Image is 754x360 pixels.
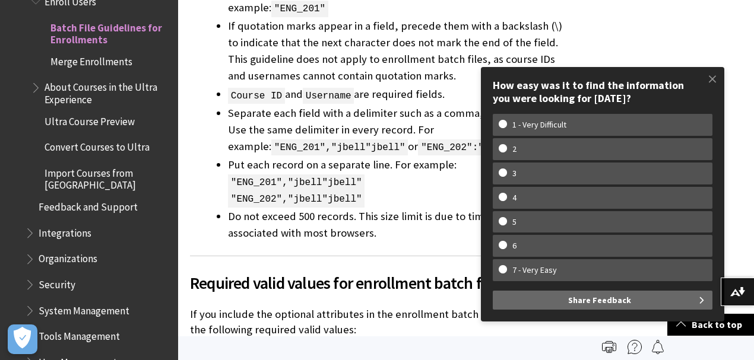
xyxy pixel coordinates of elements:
[628,340,642,354] img: More help
[493,291,712,310] button: Share Feedback
[303,88,354,104] span: Username
[39,249,97,265] span: Organizations
[50,52,132,68] span: Merge Enrollments
[45,137,150,153] span: Convert Courses to Ultra
[39,301,129,317] span: System Management
[228,86,566,103] li: and are required fields.
[39,327,120,343] span: Tools Management
[228,88,285,104] span: Course ID
[271,1,328,17] span: "ENG_201"
[493,79,712,104] div: How easy was it to find the information you were looking for [DATE]?
[45,163,170,191] span: Import Courses from [GEOGRAPHIC_DATA]
[228,208,566,241] li: Do not exceed 500 records. This size limit is due to timeout restrictions associated with most br...
[499,265,571,275] w-span: 7 - Very Easy
[228,191,365,208] span: "ENG_202","jbell"jbell"
[651,340,665,354] img: Follow this page
[499,193,530,203] w-span: 4
[667,314,754,336] a: Back to top
[50,18,170,46] span: Batch File Guidelines for Enrollments
[45,111,135,128] span: Ultra Course Preview
[228,18,566,84] li: If quotation marks appear in a field, precede them with a backslash (\) to indicate that the next...
[271,139,408,156] span: "ENG_201","jbell"jbell"
[8,324,37,354] button: Open Preferences
[39,223,91,239] span: Integrations
[568,291,631,310] span: Share Feedback
[45,78,170,106] span: About Courses in the Ultra Experience
[602,340,616,354] img: Print
[499,168,530,179] w-span: 3
[499,217,530,227] w-span: 5
[499,241,530,251] w-span: 6
[228,174,365,191] span: "ENG_201","jbell"jbell"
[190,270,566,295] span: Required valid values for enrollment batch files
[499,120,580,130] w-span: 1 - Very Difficult
[228,105,566,155] li: Separate each field with a delimiter such as a comma, colon, or tab. Use the same delimiter in ev...
[39,197,138,213] span: Feedback and Support
[190,307,566,337] p: If you include the optional attributes in the enrollment batch file, you must use the following r...
[39,275,75,291] span: Security
[228,157,566,206] li: Put each record on a separate line. For example:
[499,144,530,154] w-span: 2
[418,139,555,156] span: "ENG_202":"jbell"jbell"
